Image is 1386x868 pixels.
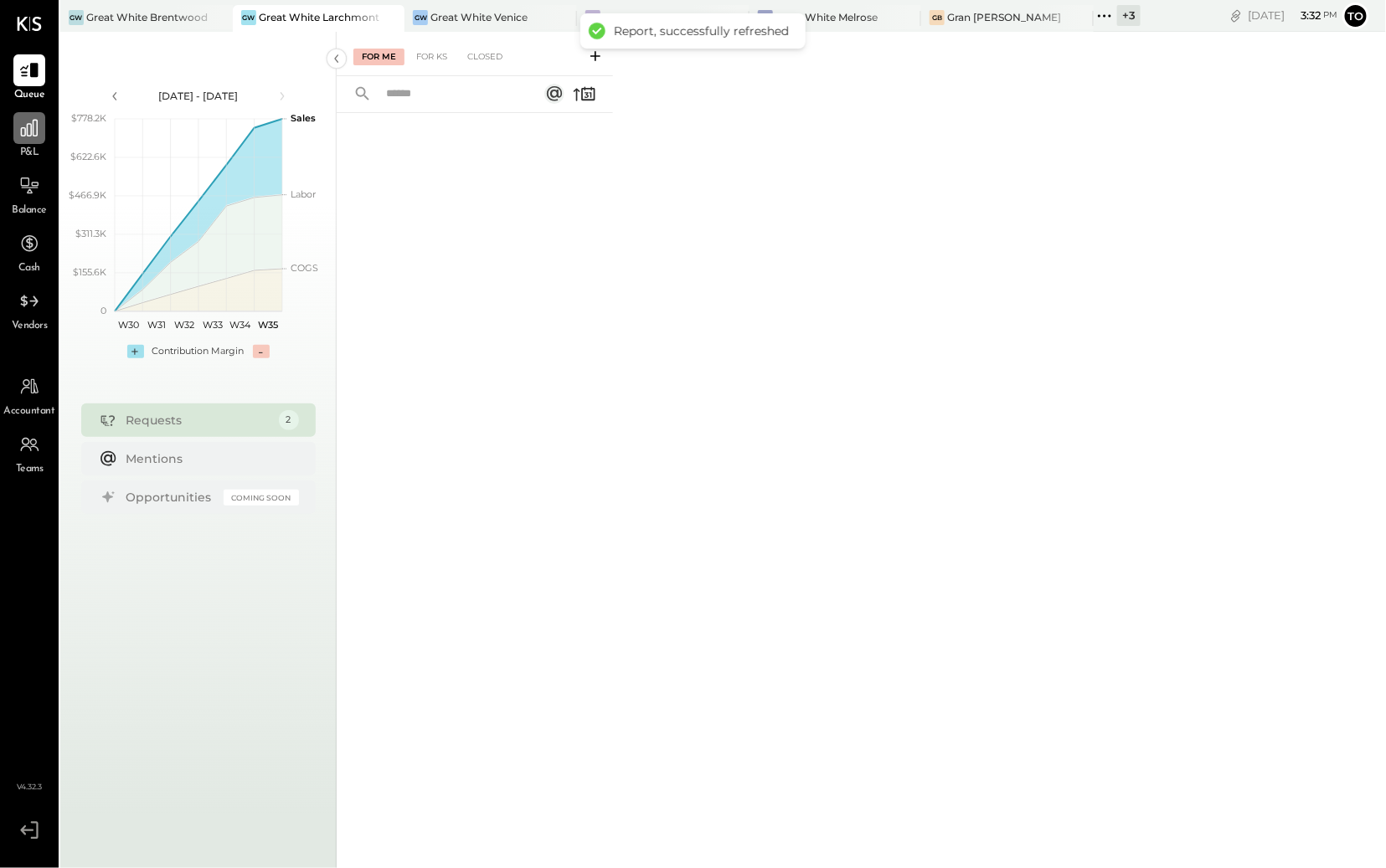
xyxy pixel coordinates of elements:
[258,319,278,331] text: W35
[279,410,299,430] div: 2
[459,49,511,65] div: Closed
[12,319,48,334] span: Vendors
[12,203,47,218] span: Balance
[75,228,106,239] text: $311.3K
[614,23,789,39] div: Report, successfully refreshed
[73,266,106,278] text: $155.6K
[291,262,318,274] text: COGS
[202,319,222,331] text: W33
[1342,3,1369,29] button: to
[18,261,40,276] span: Cash
[20,146,39,161] span: P&L
[408,49,456,65] div: For KS
[229,319,251,331] text: W34
[1,228,58,276] a: Cash
[413,10,428,25] div: GW
[174,319,194,331] text: W32
[353,49,404,65] div: For Me
[585,10,600,25] div: GW
[291,112,316,124] text: Sales
[126,489,215,506] div: Opportunities
[69,189,106,201] text: $466.9K
[86,10,208,24] div: Great White Brentwood
[930,10,945,25] div: GB
[147,319,166,331] text: W31
[127,345,144,358] div: +
[152,345,245,358] div: Contribution Margin
[1,371,58,419] a: Accountant
[70,151,106,162] text: $622.6K
[126,412,271,429] div: Requests
[16,462,44,477] span: Teams
[126,450,291,467] div: Mentions
[71,112,106,124] text: $778.2K
[603,10,712,24] div: Great White Holdings
[1,170,58,218] a: Balance
[224,490,299,506] div: Coming Soon
[758,10,773,25] div: GW
[947,10,1061,24] div: Gran [PERSON_NAME]
[430,10,528,24] div: Great White Venice
[69,10,84,25] div: GW
[1,429,58,477] a: Teams
[1,54,58,103] a: Queue
[1228,7,1244,24] div: copy link
[259,10,379,24] div: Great White Larchmont
[100,305,106,316] text: 0
[4,404,55,419] span: Accountant
[118,319,139,331] text: W30
[14,88,45,103] span: Queue
[1,112,58,161] a: P&L
[1,285,58,334] a: Vendors
[241,10,256,25] div: GW
[1117,5,1141,26] div: + 3
[253,345,270,358] div: -
[775,10,878,24] div: Great White Melrose
[1249,8,1338,23] div: [DATE]
[291,188,316,200] text: Labor
[127,89,270,103] div: [DATE] - [DATE]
